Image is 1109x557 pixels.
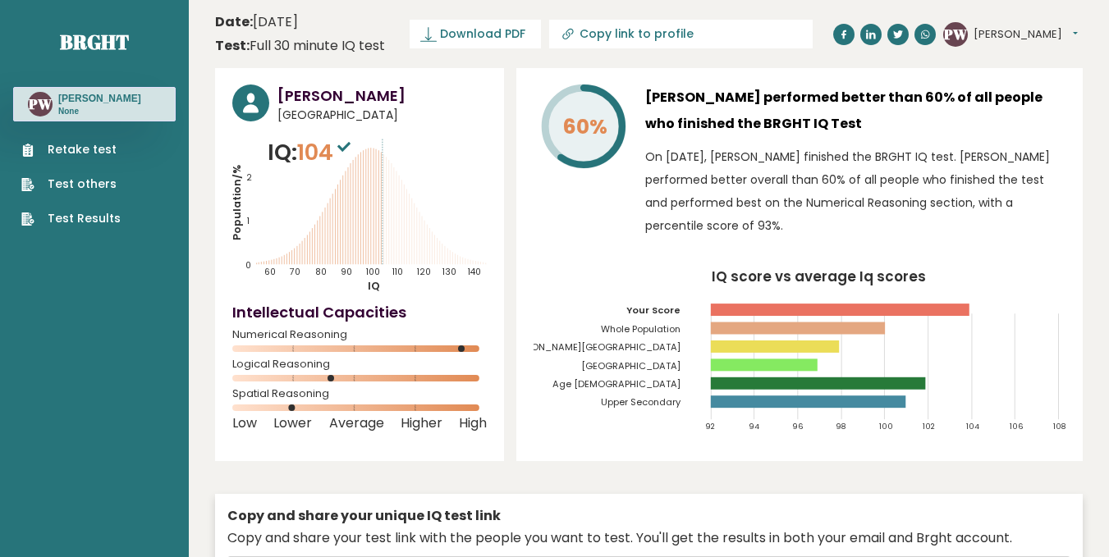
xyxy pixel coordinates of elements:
[232,390,487,397] span: Spatial Reasoning
[264,266,276,278] tspan: 60
[232,361,487,368] span: Logical Reasoning
[247,215,250,227] tspan: 1
[21,176,121,193] a: Test others
[626,304,681,317] tspan: Your Score
[1053,421,1066,431] tspan: 108
[974,26,1078,43] button: [PERSON_NAME]
[401,420,442,427] span: Higher
[393,266,404,278] tspan: 110
[967,421,980,431] tspan: 104
[215,12,298,32] time: [DATE]
[880,421,894,431] tspan: 100
[297,137,355,167] span: 104
[60,29,129,55] a: Brght
[367,266,381,278] tspan: 100
[58,92,141,105] h3: [PERSON_NAME]
[215,36,250,55] b: Test:
[230,165,244,240] tspan: Population/%
[227,528,1070,548] div: Copy and share your test link with the people you want to test. You'll get the results in both yo...
[273,420,312,427] span: Lower
[232,301,487,323] h4: Intellectual Capacities
[341,266,352,278] tspan: 90
[601,322,681,336] tspan: Whole Population
[943,24,968,43] text: PW
[645,84,1065,137] h3: [PERSON_NAME] performed better than 60% of all people who finished the BRGHT IQ Test
[793,421,804,431] tspan: 96
[21,141,121,158] a: Retake test
[58,106,141,117] p: None
[923,421,936,431] tspan: 102
[268,136,355,169] p: IQ:
[410,20,541,48] a: Download PDF
[329,420,384,427] span: Average
[232,331,487,338] span: Numerical Reasoning
[469,266,482,278] tspan: 140
[232,420,257,427] span: Low
[227,506,1070,526] div: Copy and share your unique IQ test link
[836,421,847,431] tspan: 98
[749,421,760,431] tspan: 94
[21,210,121,227] a: Test Results
[290,266,301,278] tspan: 70
[645,145,1065,237] p: On [DATE], [PERSON_NAME] finished the BRGHT IQ test. [PERSON_NAME] performed better overall than ...
[601,395,681,409] tspan: Upper Secondary
[418,266,432,278] tspan: 120
[316,266,328,278] tspan: 80
[706,421,716,431] tspan: 92
[215,36,385,56] div: Full 30 minute IQ test
[459,420,487,427] span: High
[442,266,456,278] tspan: 130
[246,171,252,184] tspan: 2
[562,112,607,141] tspan: 60%
[506,340,681,354] tspan: [PERSON_NAME][GEOGRAPHIC_DATA]
[277,84,487,107] h3: [PERSON_NAME]
[581,359,681,372] tspan: [GEOGRAPHIC_DATA]
[440,25,525,43] span: Download PDF
[712,267,926,286] tspan: IQ score vs average Iq scores
[552,377,681,390] tspan: Age [DEMOGRAPHIC_DATA]
[277,107,487,124] span: [GEOGRAPHIC_DATA]
[28,94,53,113] text: PW
[215,12,253,31] b: Date:
[245,260,251,272] tspan: 0
[1010,421,1024,431] tspan: 106
[369,279,381,293] tspan: IQ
